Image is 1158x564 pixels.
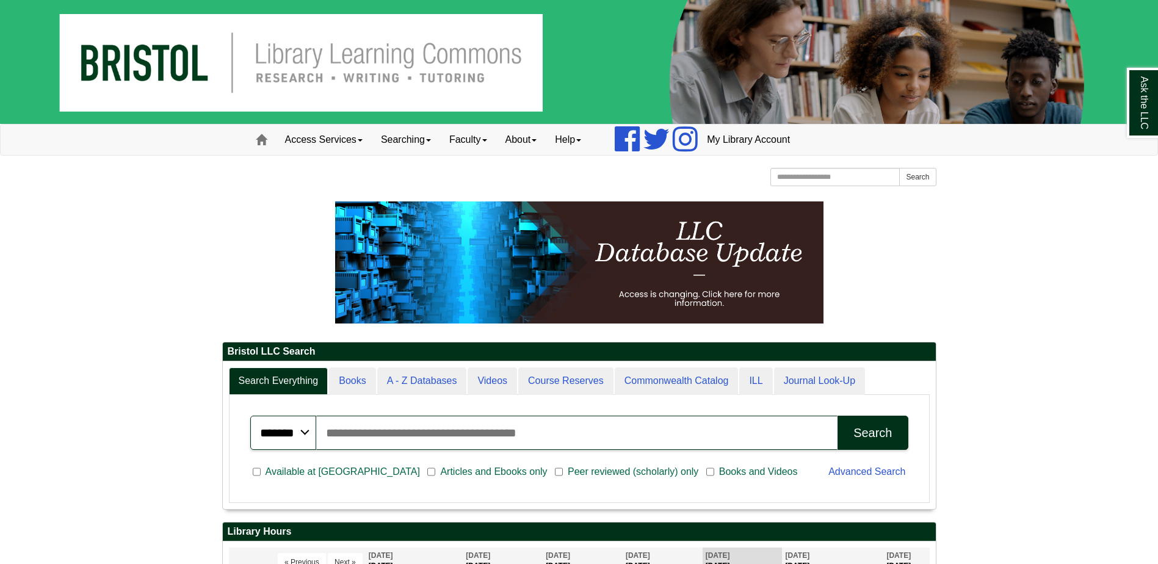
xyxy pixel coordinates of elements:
[546,551,570,560] span: [DATE]
[555,466,563,477] input: Peer reviewed (scholarly) only
[329,367,375,395] a: Books
[626,551,650,560] span: [DATE]
[615,367,739,395] a: Commonwealth Catalog
[377,367,467,395] a: A - Z Databases
[335,201,823,324] img: HTML tutorial
[698,125,799,155] a: My Library Account
[853,426,892,440] div: Search
[261,465,425,479] span: Available at [GEOGRAPHIC_DATA]
[546,125,590,155] a: Help
[899,168,936,186] button: Search
[714,465,803,479] span: Books and Videos
[496,125,546,155] a: About
[706,551,730,560] span: [DATE]
[563,465,703,479] span: Peer reviewed (scholarly) only
[253,466,261,477] input: Available at [GEOGRAPHIC_DATA]
[838,416,908,450] button: Search
[372,125,440,155] a: Searching
[739,367,772,395] a: ILL
[223,522,936,541] h2: Library Hours
[706,466,714,477] input: Books and Videos
[518,367,613,395] a: Course Reserves
[774,367,865,395] a: Journal Look-Up
[828,466,905,477] a: Advanced Search
[440,125,496,155] a: Faculty
[276,125,372,155] a: Access Services
[369,551,393,560] span: [DATE]
[427,466,435,477] input: Articles and Ebooks only
[466,551,490,560] span: [DATE]
[229,367,328,395] a: Search Everything
[785,551,809,560] span: [DATE]
[886,551,911,560] span: [DATE]
[223,342,936,361] h2: Bristol LLC Search
[468,367,517,395] a: Videos
[435,465,552,479] span: Articles and Ebooks only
